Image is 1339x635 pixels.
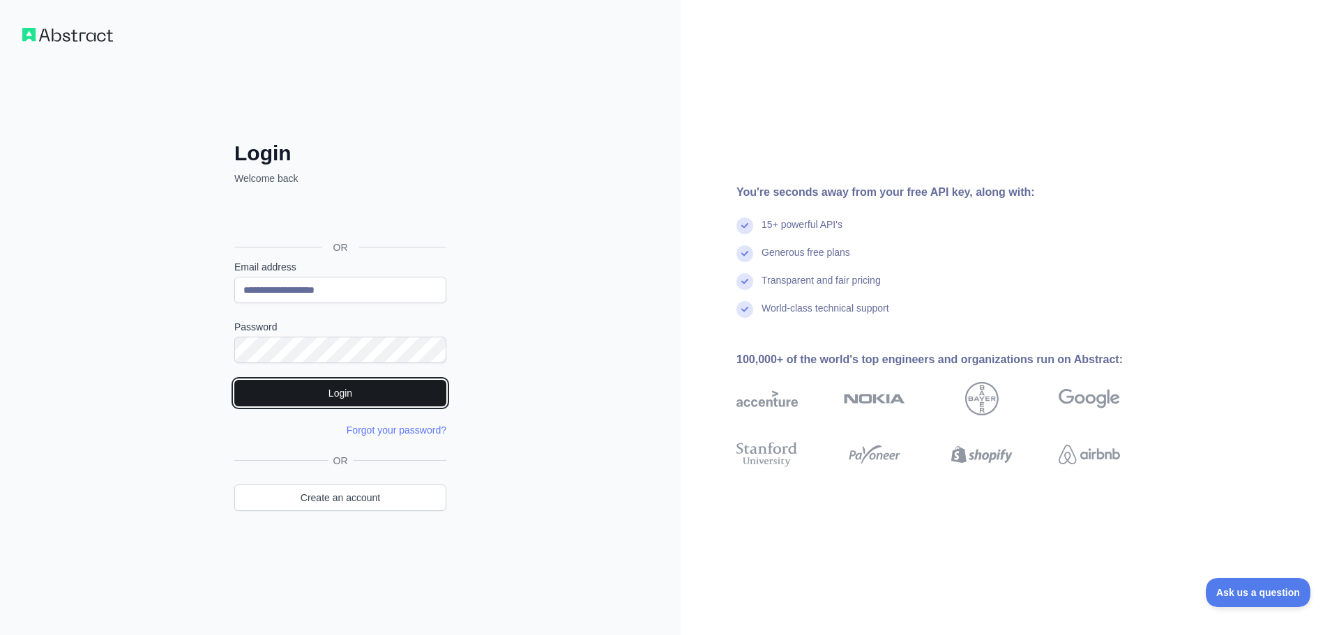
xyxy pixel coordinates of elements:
[762,217,842,245] div: 15+ powerful API's
[234,171,446,185] p: Welcome back
[234,380,446,406] button: Login
[1206,578,1311,607] iframe: Toggle Customer Support
[347,424,446,436] a: Forgot your password?
[736,245,753,262] img: check mark
[322,240,359,254] span: OR
[844,382,905,415] img: nokia
[736,301,753,318] img: check mark
[951,439,1013,470] img: shopify
[736,184,1165,201] div: You're seconds away from your free API key, along with:
[234,141,446,166] h2: Login
[328,454,354,468] span: OR
[736,439,798,470] img: stanford university
[736,273,753,290] img: check mark
[227,201,451,231] iframe: Sign in with Google Button
[736,351,1165,368] div: 100,000+ of the world's top engineers and organizations run on Abstract:
[844,439,905,470] img: payoneer
[736,382,798,415] img: accenture
[762,245,850,273] div: Generous free plans
[234,260,446,274] label: Email address
[234,484,446,511] a: Create an account
[736,217,753,234] img: check mark
[762,273,881,301] div: Transparent and fair pricing
[1059,382,1120,415] img: google
[965,382,999,415] img: bayer
[762,301,889,329] div: World-class technical support
[234,320,446,334] label: Password
[1059,439,1120,470] img: airbnb
[22,28,113,42] img: Workflow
